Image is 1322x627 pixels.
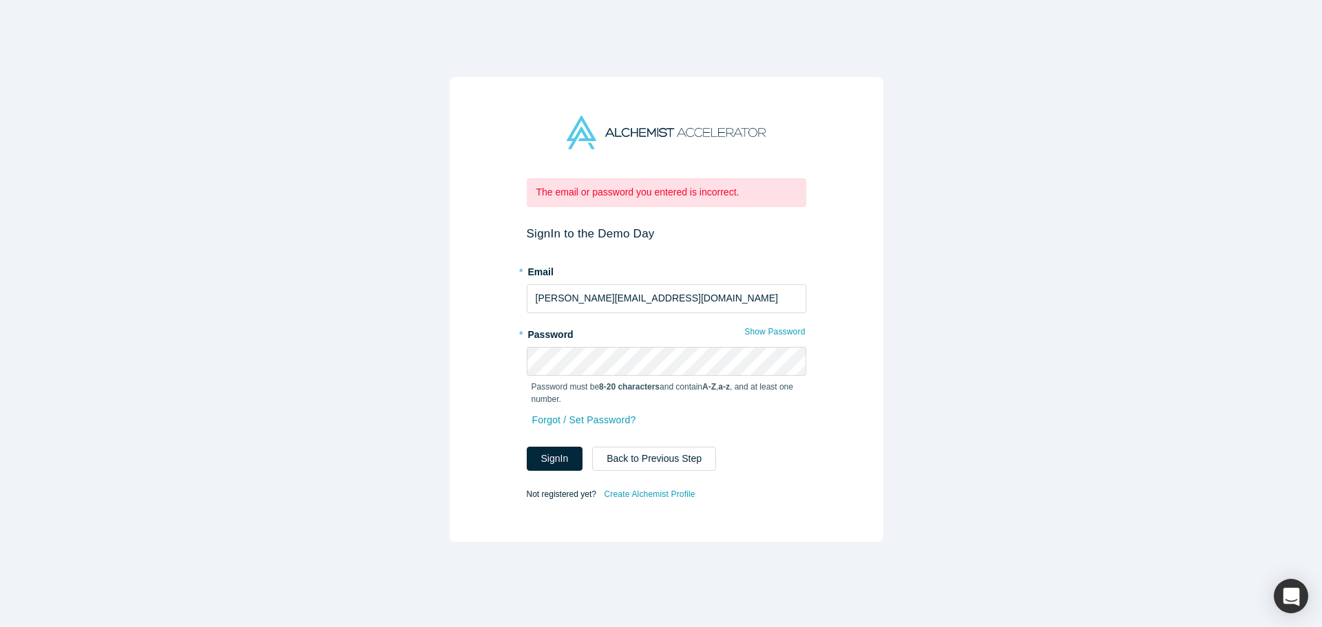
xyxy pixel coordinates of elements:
img: Alchemist Accelerator Logo [567,116,765,149]
strong: 8-20 characters [599,382,660,392]
strong: a-z [718,382,730,392]
label: Password [527,323,806,342]
a: Forgot / Set Password? [532,408,637,432]
label: Email [527,260,806,279]
button: Show Password [744,323,806,341]
button: SignIn [527,447,583,471]
p: Password must be and contain , , and at least one number. [532,381,801,405]
a: Create Alchemist Profile [603,485,695,503]
h2: Sign In to the Demo Day [527,226,806,241]
button: Back to Previous Step [592,447,716,471]
strong: A-Z [702,382,716,392]
p: The email or password you entered is incorrect. [536,185,797,200]
span: Not registered yet? [527,489,596,498]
